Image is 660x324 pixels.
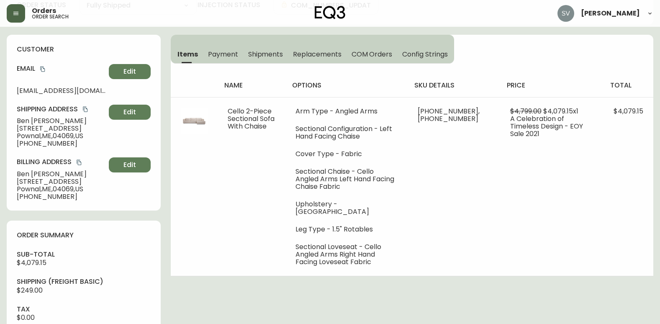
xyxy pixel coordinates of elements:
[39,65,47,73] button: copy
[557,5,574,22] img: 0ef69294c49e88f033bcbeb13310b844
[295,125,398,140] li: Sectional Configuration - Left Hand Facing Chaise
[17,117,105,125] span: Ben [PERSON_NAME]
[414,81,493,90] h4: sku details
[109,64,151,79] button: Edit
[510,106,542,116] span: $4,799.00
[17,193,105,201] span: [PHONE_NUMBER]
[17,313,35,322] span: $0.00
[17,132,105,140] span: Pownal , ME , 04069 , US
[17,125,105,132] span: [STREET_ADDRESS]
[292,81,401,90] h4: options
[123,108,136,117] span: Edit
[177,50,198,59] span: Items
[17,178,105,185] span: [STREET_ADDRESS]
[123,67,136,76] span: Edit
[295,201,398,216] li: Upholstery - [GEOGRAPHIC_DATA]
[17,185,105,193] span: Pownal , ME , 04069 , US
[402,50,447,59] span: Config Strings
[81,105,90,113] button: copy
[295,108,398,115] li: Arm Type - Angled Arms
[17,157,105,167] h4: Billing Address
[17,87,105,95] span: [EMAIL_ADDRESS][DOMAIN_NAME]
[507,81,597,90] h4: price
[248,50,283,59] span: Shipments
[32,8,56,14] span: Orders
[17,105,105,114] h4: Shipping Address
[293,50,341,59] span: Replacements
[418,106,480,123] span: [PHONE_NUMBER], [PHONE_NUMBER]
[295,226,398,233] li: Leg Type - 1.5" Rotables
[17,170,105,178] span: Ben [PERSON_NAME]
[295,168,398,190] li: Sectional Chaise - Cello Angled Arms Left Hand Facing Chaise Fabric
[610,81,647,90] h4: total
[17,64,105,73] h4: Email
[75,158,83,167] button: copy
[295,243,398,266] li: Sectional Loveseat - Cello Angled Arms Right Hand Facing Loveseat Fabric
[17,140,105,147] span: [PHONE_NUMBER]
[17,305,151,314] h4: tax
[17,258,46,267] span: $4,079.15
[17,231,151,240] h4: order summary
[109,157,151,172] button: Edit
[32,14,69,19] h5: order search
[614,106,643,116] span: $4,079.15
[228,106,275,131] span: Cello 2-Piece Sectional Sofa With Chaise
[17,45,151,54] h4: customer
[181,108,208,134] img: 1a45acec-2ee6-4a33-8440-5a035ee2e0ff.jpg
[17,277,151,286] h4: Shipping ( Freight Basic )
[315,6,346,19] img: logo
[123,160,136,170] span: Edit
[543,106,578,116] span: $4,079.15 x 1
[295,150,398,158] li: Cover Type - Fabric
[510,114,583,139] span: A Celebration of Timeless Design - EOY Sale 2021
[109,105,151,120] button: Edit
[352,50,393,59] span: COM Orders
[17,250,151,259] h4: sub-total
[581,10,640,17] span: [PERSON_NAME]
[208,50,238,59] span: Payment
[224,81,279,90] h4: name
[17,285,43,295] span: $249.00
